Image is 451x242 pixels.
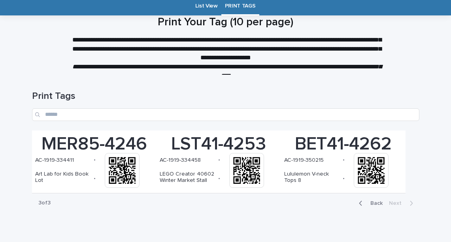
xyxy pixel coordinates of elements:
[353,200,386,207] button: Back
[218,157,220,163] p: •
[160,157,201,164] p: AC-1919-334458
[32,108,419,121] input: Search
[32,193,57,213] p: 3 of 3
[366,200,383,206] span: Back
[284,171,340,184] p: Lululemon V-neck Tops 8
[160,134,278,155] p: LST41-4253
[284,134,402,155] p: BET41-4262
[94,157,96,163] p: •
[389,200,406,206] span: Next
[32,91,419,102] h1: Print Tags
[94,175,96,182] p: •
[343,175,345,182] p: •
[386,200,419,207] button: Next
[32,16,419,29] h1: Print Your Tag (10 per page)
[343,157,345,163] p: •
[35,171,91,184] p: Art Lab for Kids Book Lot
[35,157,74,164] p: AC-1919-334411
[35,134,153,155] p: MER85-4246
[160,171,215,184] p: LEGO Creator 40602 Winter Market Stall
[218,175,220,182] p: •
[284,157,324,164] p: AC-1919-350215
